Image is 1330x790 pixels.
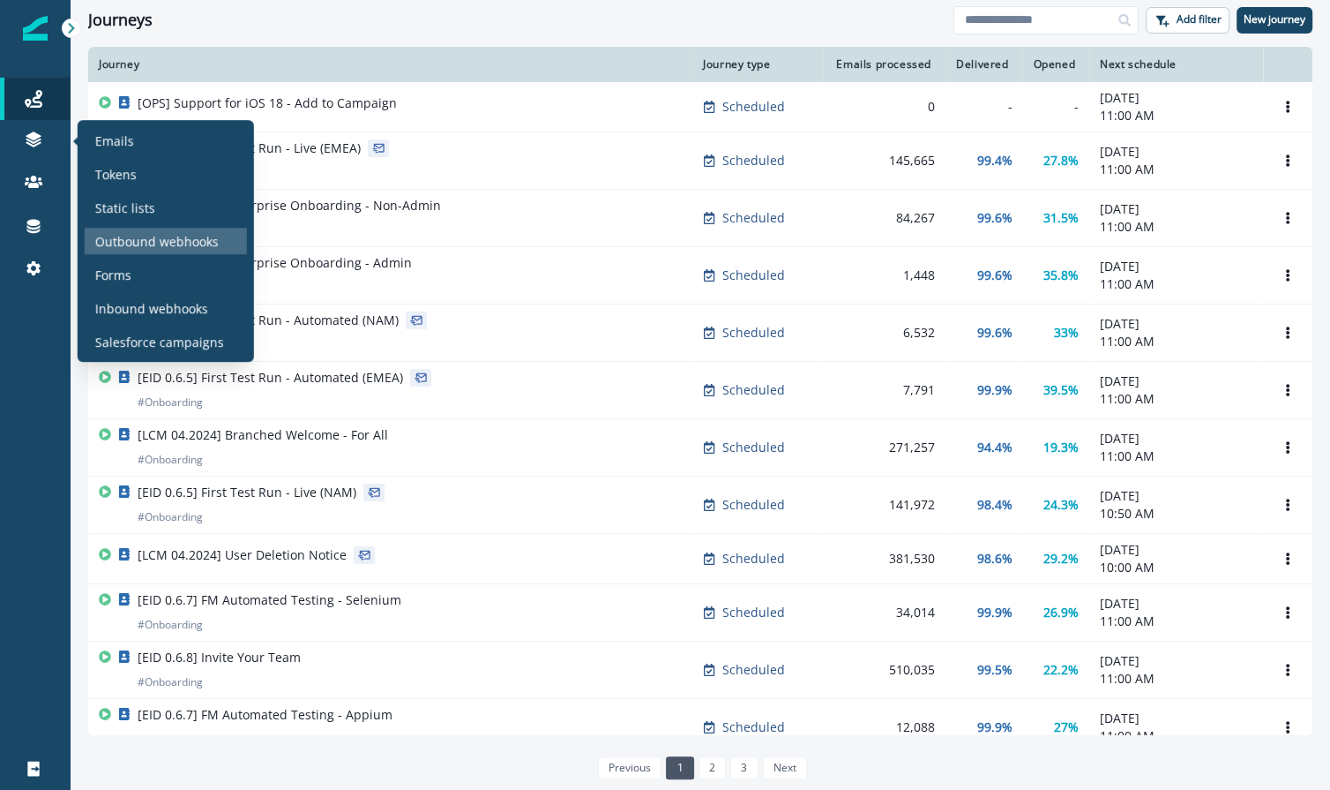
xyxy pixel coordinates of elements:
button: New journey [1237,7,1312,34]
p: [EID 0.6.8] Invite Your Team [138,649,301,666]
p: 11:00 AM [1100,670,1252,688]
p: 10:50 AM [1100,505,1252,523]
a: [EID 0.6.5] First Test Run - Automated (NAM)#OnboardingScheduled6,53299.6%33%[DATE]11:00 AMOptions [88,305,1312,362]
a: Page 3 [730,756,758,779]
p: [DATE] [1100,710,1252,727]
button: Options [1274,205,1302,231]
p: Scheduled [722,152,785,169]
p: 99.9% [976,381,1012,399]
div: 510,035 [833,661,935,679]
p: # Onboarding [138,394,203,411]
a: Next page [763,756,807,779]
p: Scheduled [722,209,785,227]
p: New journey [1244,13,1305,26]
button: Options [1274,545,1302,572]
div: Journey type [703,57,812,71]
p: # Onboarding [138,616,203,634]
div: Next schedule [1100,57,1252,71]
button: Options [1274,320,1302,346]
p: 11:00 AM [1100,107,1252,124]
h1: Journeys [88,11,153,30]
p: Scheduled [722,719,785,736]
p: 11:00 AM [1100,275,1252,293]
p: Inbound webhooks [95,299,208,318]
div: Delivered [956,57,1012,71]
p: 27% [1054,719,1079,736]
div: 34,014 [833,604,935,621]
div: Opened [1033,57,1079,71]
button: Options [1274,262,1302,289]
p: [EID 0.6.7] FM Automated Testing - Appium [138,706,392,724]
a: Page 1 is your current page [666,756,693,779]
div: - [956,98,1012,116]
p: # Onboarding [138,731,203,749]
p: 98.6% [976,550,1012,568]
p: [DATE] [1100,315,1252,333]
p: [DATE] [1100,258,1252,275]
p: [DATE] [1100,200,1252,218]
div: 1,448 [833,267,935,284]
button: Options [1274,434,1302,461]
p: [DATE] [1100,143,1252,161]
p: Scheduled [722,324,785,342]
p: 11:00 AM [1100,448,1252,465]
p: 99.4% [976,152,1012,169]
a: [EID 0.6.8] Invite Your Team#OnboardingScheduled510,03599.5%22.2%[DATE]11:00 AMOptions [88,642,1312,699]
p: 29.2% [1043,550,1079,568]
a: [LCM 04.2024] User Deletion NoticeScheduled381,53098.6%29.2%[DATE]10:00 AMOptions [88,534,1312,584]
p: Scheduled [722,496,785,514]
div: 141,972 [833,496,935,514]
p: Scheduled [722,661,785,679]
div: 381,530 [833,550,935,568]
p: Salesforce campaigns [95,333,224,351]
p: 94.4% [976,439,1012,456]
a: Outbound webhooks [85,228,247,254]
p: Scheduled [722,267,785,284]
button: Options [1274,714,1302,741]
div: 271,257 [833,439,935,456]
p: [DATE] [1100,541,1252,559]
p: Outbound webhooks [95,232,219,251]
a: Salesforce campaigns [85,328,247,355]
p: 99.9% [976,719,1012,736]
div: 84,267 [833,209,935,227]
p: 99.6% [976,209,1012,227]
p: 98.4% [976,496,1012,514]
p: 11:00 AM [1100,727,1252,745]
button: Options [1274,377,1302,403]
p: [DATE] [1100,430,1252,448]
p: 27.8% [1043,152,1079,169]
p: Forms [95,266,131,284]
p: 22.2% [1043,661,1079,679]
ul: Pagination [594,756,807,779]
div: 0 [833,98,935,116]
p: 24.3% [1043,496,1079,514]
p: [LCM 01.2015] Enterprise Onboarding - Non-Admin [138,197,441,214]
p: # Onboarding [138,508,203,526]
div: 6,532 [833,324,935,342]
a: [LCM 01.2015] Enterprise Onboarding - Non-Admin#OnboardingScheduled84,26799.6%31.5%[DATE]11:00 AM... [88,190,1312,247]
p: [DATE] [1100,89,1252,107]
p: Scheduled [722,604,785,621]
p: [DATE] [1100,372,1252,390]
p: 11:00 AM [1100,390,1252,408]
p: 39.5% [1043,381,1079,399]
a: [EID 0.6.5] First Test Run - Live (EMEA)#OnboardingScheduled145,66599.4%27.8%[DATE]11:00 AMOptions [88,132,1312,190]
p: 26.9% [1043,604,1079,621]
p: Tokens [95,165,137,184]
p: 10:00 AM [1100,559,1252,576]
a: [LCM 04.2024] Branched Welcome - For All#OnboardingScheduled271,25794.4%19.3%[DATE]11:00 AMOptions [88,419,1312,477]
p: [EID 0.6.5] First Test Run - Live (NAM) [138,484,356,501]
a: [EID 0.6.7] FM Automated Testing - Appium#OnboardingScheduled12,08899.9%27%[DATE]11:00 AMOptions [88,699,1312,756]
button: Options [1274,147,1302,174]
p: [EID 0.6.7] FM Automated Testing - Selenium [138,591,401,609]
p: Scheduled [722,381,785,399]
p: [DATE] [1100,652,1252,670]
p: 35.8% [1043,267,1079,284]
p: 11:00 AM [1100,218,1252,236]
p: [LCM 04.2024] User Deletion Notice [138,546,347,564]
p: 11:00 AM [1100,613,1252,630]
p: [EID 0.6.5] First Test Run - Automated (EMEA) [138,369,403,387]
p: Scheduled [722,550,785,568]
p: Scheduled [722,439,785,456]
